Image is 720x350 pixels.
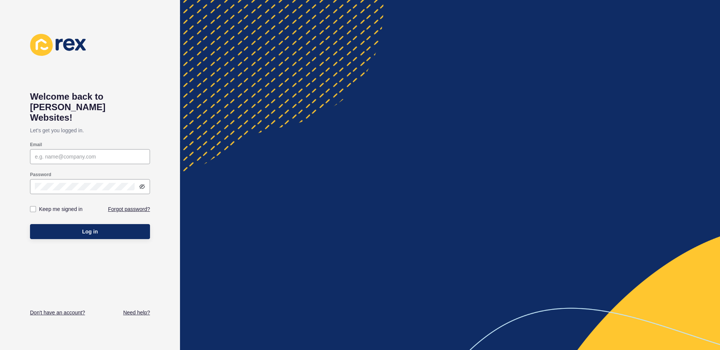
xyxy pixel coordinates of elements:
a: Don't have an account? [30,309,85,316]
label: Password [30,172,51,178]
a: Forgot password? [108,205,150,213]
label: Email [30,142,42,148]
label: Keep me signed in [39,205,82,213]
input: e.g. name@company.com [35,153,145,160]
p: Let's get you logged in. [30,123,150,138]
span: Log in [82,228,98,235]
h1: Welcome back to [PERSON_NAME] Websites! [30,91,150,123]
button: Log in [30,224,150,239]
a: Need help? [123,309,150,316]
